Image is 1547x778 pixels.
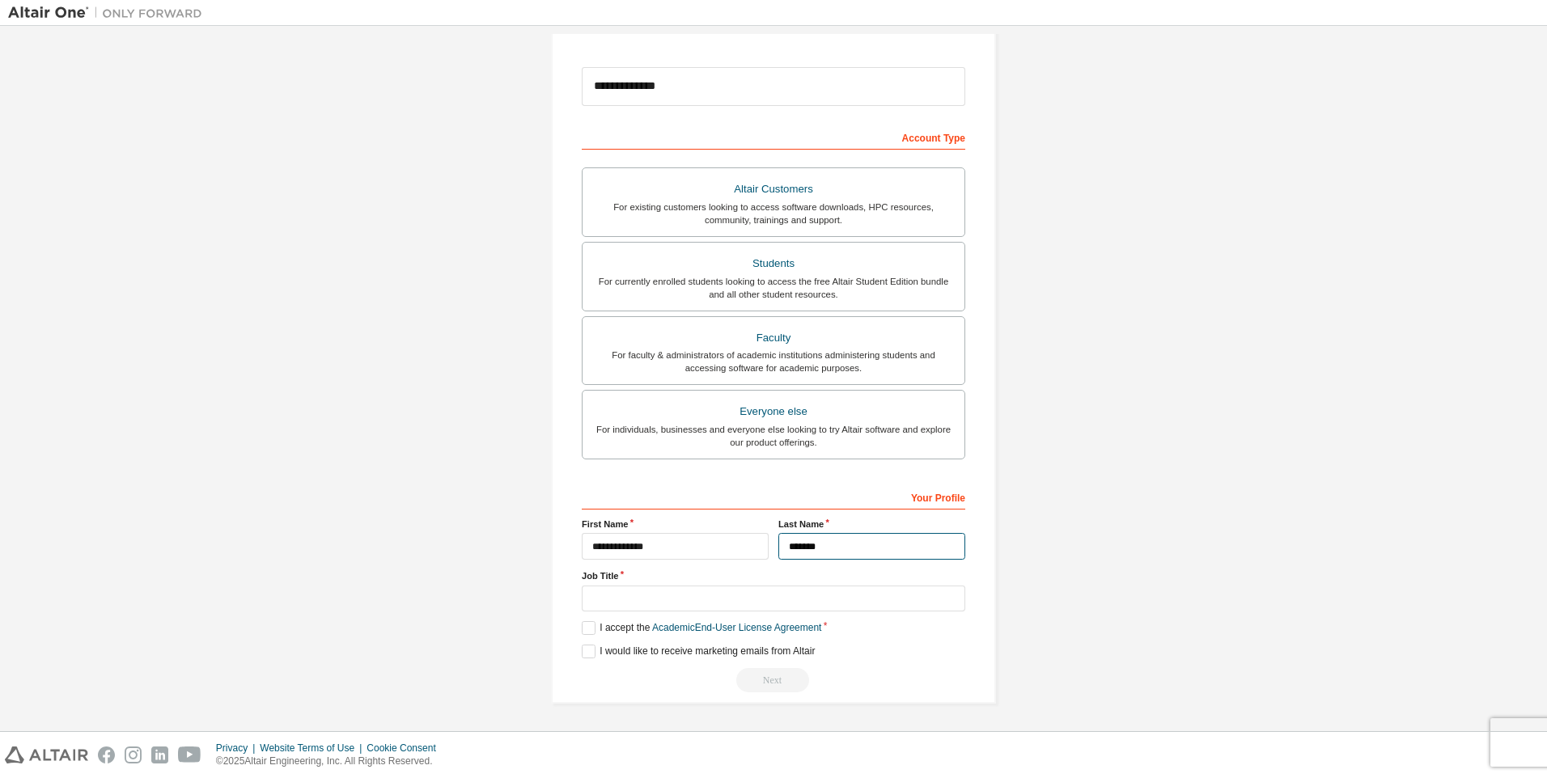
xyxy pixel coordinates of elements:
[8,5,210,21] img: Altair One
[582,569,965,582] label: Job Title
[582,124,965,150] div: Account Type
[5,746,88,763] img: altair_logo.svg
[592,327,955,349] div: Faculty
[592,400,955,423] div: Everyone else
[582,668,965,692] div: Read and acccept EULA to continue
[178,746,201,763] img: youtube.svg
[125,746,142,763] img: instagram.svg
[216,742,260,755] div: Privacy
[592,275,955,301] div: For currently enrolled students looking to access the free Altair Student Edition bundle and all ...
[151,746,168,763] img: linkedin.svg
[216,755,446,768] p: © 2025 Altair Engineering, Inc. All Rights Reserved.
[582,645,815,658] label: I would like to receive marketing emails from Altair
[592,178,955,201] div: Altair Customers
[592,349,955,374] div: For faculty & administrators of academic institutions administering students and accessing softwa...
[98,746,115,763] img: facebook.svg
[592,252,955,275] div: Students
[582,518,769,531] label: First Name
[582,621,821,635] label: I accept the
[592,423,955,449] div: For individuals, businesses and everyone else looking to try Altair software and explore our prod...
[778,518,965,531] label: Last Name
[592,201,955,226] div: For existing customers looking to access software downloads, HPC resources, community, trainings ...
[652,622,821,633] a: Academic End-User License Agreement
[260,742,367,755] div: Website Terms of Use
[582,484,965,510] div: Your Profile
[367,742,445,755] div: Cookie Consent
